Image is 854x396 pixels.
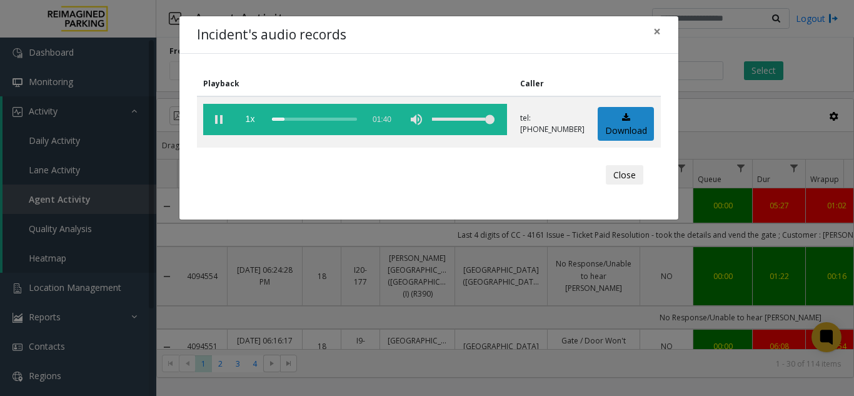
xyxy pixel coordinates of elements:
span: × [653,23,661,40]
button: Close [606,165,643,185]
h4: Incident's audio records [197,25,346,45]
span: playback speed button [234,104,266,135]
a: Download [598,107,654,141]
th: Caller [514,71,591,96]
div: volume level [432,104,495,135]
div: scrub bar [272,104,357,135]
button: Close [645,16,670,47]
p: tel:[PHONE_NUMBER] [520,113,585,135]
th: Playback [197,71,514,96]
